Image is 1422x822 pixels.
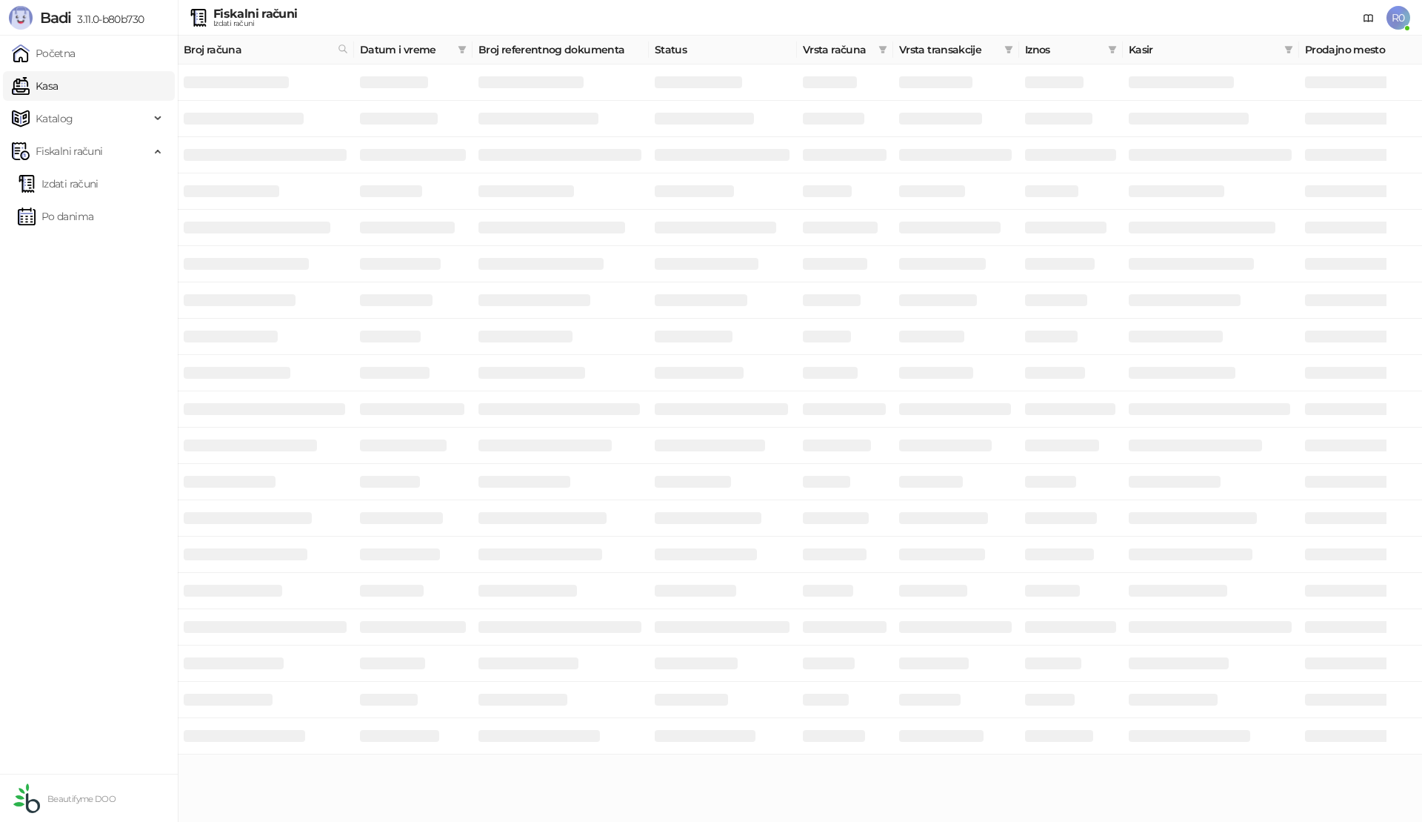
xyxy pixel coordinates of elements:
[12,783,41,813] img: 64x64-companyLogo-432ed541-86f2-4000-a6d6-137676e77c9d.png
[1105,39,1120,61] span: filter
[71,13,144,26] span: 3.11.0-b80b730
[47,794,116,804] small: Beautifyme DOO
[213,8,297,20] div: Fiskalni računi
[9,6,33,30] img: Logo
[458,45,467,54] span: filter
[875,39,890,61] span: filter
[1025,42,1102,58] span: Iznos
[899,42,998,58] span: Vrsta transakcije
[797,36,893,64] th: Vrsta računa
[12,39,76,68] a: Početna
[36,136,102,166] span: Fiskalni računi
[360,42,452,58] span: Datum i vreme
[1357,6,1381,30] a: Dokumentacija
[184,42,332,58] span: Broj računa
[1004,45,1013,54] span: filter
[1123,36,1299,64] th: Kasir
[893,36,1019,64] th: Vrsta transakcije
[803,42,872,58] span: Vrsta računa
[18,202,93,231] a: Po danima
[12,71,58,101] a: Kasa
[1108,45,1117,54] span: filter
[213,20,297,27] div: Izdati računi
[473,36,649,64] th: Broj referentnog dokumenta
[1129,42,1278,58] span: Kasir
[878,45,887,54] span: filter
[1284,45,1293,54] span: filter
[1386,6,1410,30] span: R0
[18,169,99,199] a: Izdati računi
[36,104,73,133] span: Katalog
[178,36,354,64] th: Broj računa
[40,9,71,27] span: Badi
[455,39,470,61] span: filter
[649,36,797,64] th: Status
[1001,39,1016,61] span: filter
[1281,39,1296,61] span: filter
